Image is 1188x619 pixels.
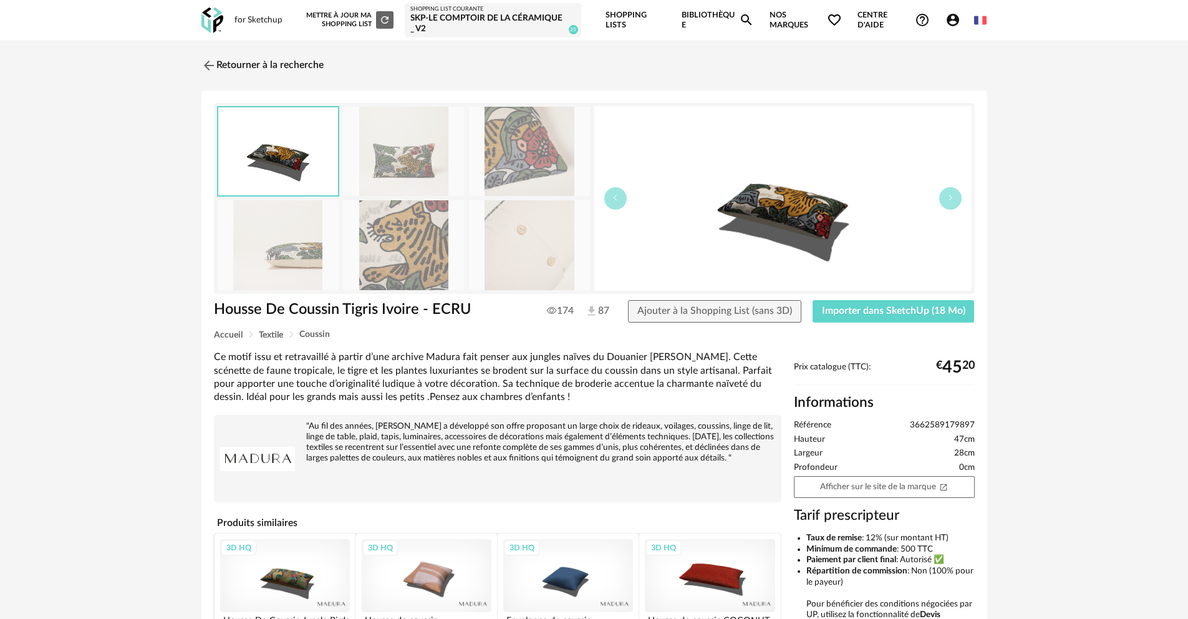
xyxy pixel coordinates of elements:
img: housse-de-coussin_TIGRIS_006504_NZ5_CM_4.jpg [343,107,464,196]
div: Prix catalogue (TTC): [794,362,975,385]
b: Répartition de commission [806,567,907,575]
span: Refresh icon [379,16,390,23]
span: Largeur [794,448,823,459]
span: 28cm [954,448,975,459]
span: Open In New icon [939,482,948,490]
div: Mettre à jour ma Shopping List [304,11,394,29]
div: 3D HQ [645,540,682,556]
img: OXP [201,7,223,33]
span: Référence [794,420,831,431]
span: 0cm [959,462,975,474]
img: svg+xml;base64,PHN2ZyB3aWR0aD0iMjQiIGhlaWdodD0iMjQiIHZpZXdCb3g9IjAgMCAyNCAyNCIgZmlsbD0ibm9uZSIgeG... [201,58,216,73]
span: Magnify icon [739,12,754,27]
b: Devis [920,610,940,619]
span: Account Circle icon [945,12,960,27]
h4: Produits similaires [214,514,781,532]
h1: Housse De Coussin Tigris Ivoire - ECRU [214,300,524,319]
span: Accueil [214,331,243,339]
span: 87 [585,305,605,318]
li: : 500 TTC [806,544,975,555]
span: Heart Outline icon [827,12,842,27]
div: 3D HQ [504,540,540,556]
h3: Tarif prescripteur [794,507,975,525]
span: 45 [942,363,962,373]
button: Ajouter à la Shopping List (sans 3D) [628,300,801,323]
span: 47cm [954,434,975,446]
div: Shopping List courante [410,6,576,13]
img: brand logo [220,421,295,496]
span: Importer dans SketchUp (18 Mo) [822,306,965,316]
li: : Autorisé ✅ [806,555,975,566]
button: Importer dans SketchUp (18 Mo) [813,300,975,323]
div: SKP-Le comptoir de la céramique _ v2 [410,13,576,35]
span: Profondeur [794,462,838,474]
div: 3D HQ [362,540,398,556]
b: Taux de remise [806,534,862,542]
span: Coussin [299,330,330,339]
img: housse-de-coussin_TIGRIS_006504_NZ5_CM_8.jpg [469,200,590,290]
div: "Au fil des années, [PERSON_NAME] a développé son offre proposant un large choix de rideaux, voil... [220,421,775,464]
a: Afficher sur le site de la marqueOpen In New icon [794,476,975,498]
div: for Sketchup [234,15,283,26]
img: housse-de-coussin_TIGRIS_006504_NZ5_CM_6.jpg [218,200,339,290]
div: 3D HQ [221,540,257,556]
span: 174 [547,305,574,317]
li: : Non (100% pour le payeur) [806,566,975,588]
img: housse-de-coussin_TIGRIS_006504_NZ5_CM_7.jpg [343,200,464,290]
div: Breadcrumb [214,330,975,339]
img: fr [974,14,987,27]
b: Minimum de commande [806,545,897,553]
span: Hauteur [794,434,825,446]
img: Téléchargements [585,305,598,318]
span: 25 [569,25,578,34]
span: Textile [259,331,283,339]
img: housse-de-coussin_TIGRIS_006504_NZ5_CM_5.jpg [469,107,590,196]
span: Ajouter à la Shopping List (sans 3D) [637,306,792,316]
li: : 12% (sur montant HT) [806,533,975,544]
span: Centre d'aideHelp Circle Outline icon [857,10,929,31]
span: Account Circle icon [945,12,966,27]
img: thumbnail.png [594,106,972,291]
a: Retourner à la recherche [201,52,324,79]
span: Help Circle Outline icon [915,12,930,27]
b: Paiement par client final [806,555,896,564]
span: 3662589179897 [910,420,975,431]
div: Ce motif issu et retravaillé à partir d’une archive Madura fait penser aux jungles naïves du Doua... [214,351,781,404]
h2: Informations [794,394,975,412]
div: € 20 [936,363,975,373]
a: Shopping List courante SKP-Le comptoir de la céramique _ v2 25 [410,6,576,35]
img: thumbnail.png [218,107,338,195]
